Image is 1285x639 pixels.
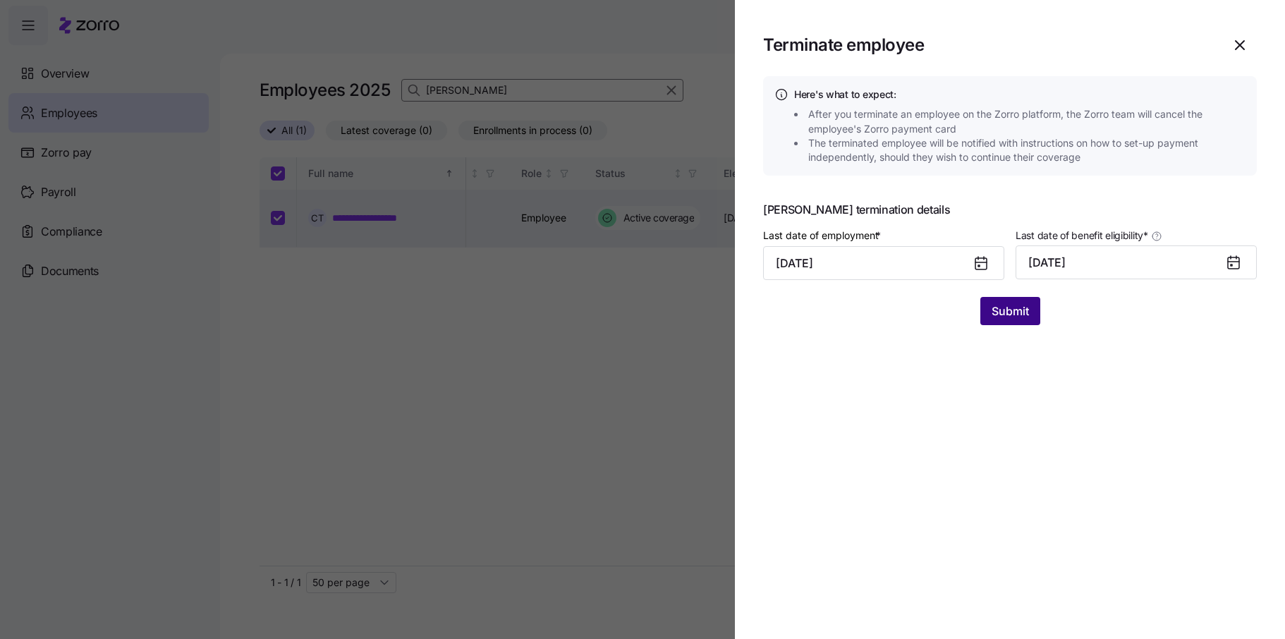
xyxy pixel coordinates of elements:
[808,136,1250,165] span: The terminated employee will be notified with instructions on how to set-up payment independently...
[763,246,1004,280] input: MM/DD/YYYY
[763,34,1212,56] h1: Terminate employee
[763,228,884,243] label: Last date of employment
[808,107,1250,136] span: After you terminate an employee on the Zorro platform, the Zorro team will cancel the employee's ...
[980,297,1040,325] button: Submit
[1016,229,1148,243] span: Last date of benefit eligibility *
[763,204,1257,215] span: [PERSON_NAME] termination details
[1016,245,1257,279] button: [DATE]
[794,87,1246,102] h4: Here's what to expect:
[992,303,1029,319] span: Submit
